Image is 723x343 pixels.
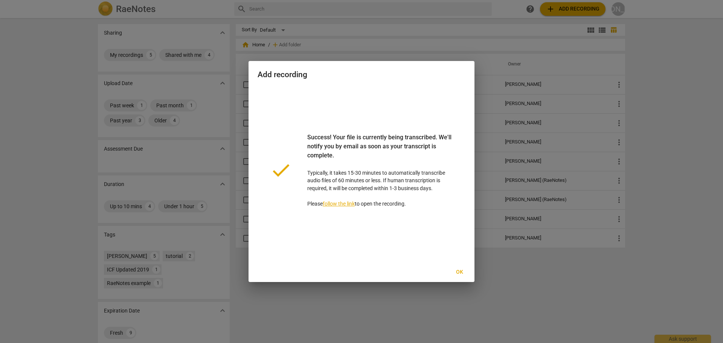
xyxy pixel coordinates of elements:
span: done [270,159,292,181]
p: Typically, it takes 15-30 minutes to automatically transcribe audio files of 60 minutes or less. ... [307,133,453,208]
button: Ok [447,265,471,279]
span: Ok [453,268,465,276]
div: Success! Your file is currently being transcribed. We'll notify you by email as soon as your tran... [307,133,453,169]
h2: Add recording [258,70,465,79]
a: follow the link [323,201,355,207]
